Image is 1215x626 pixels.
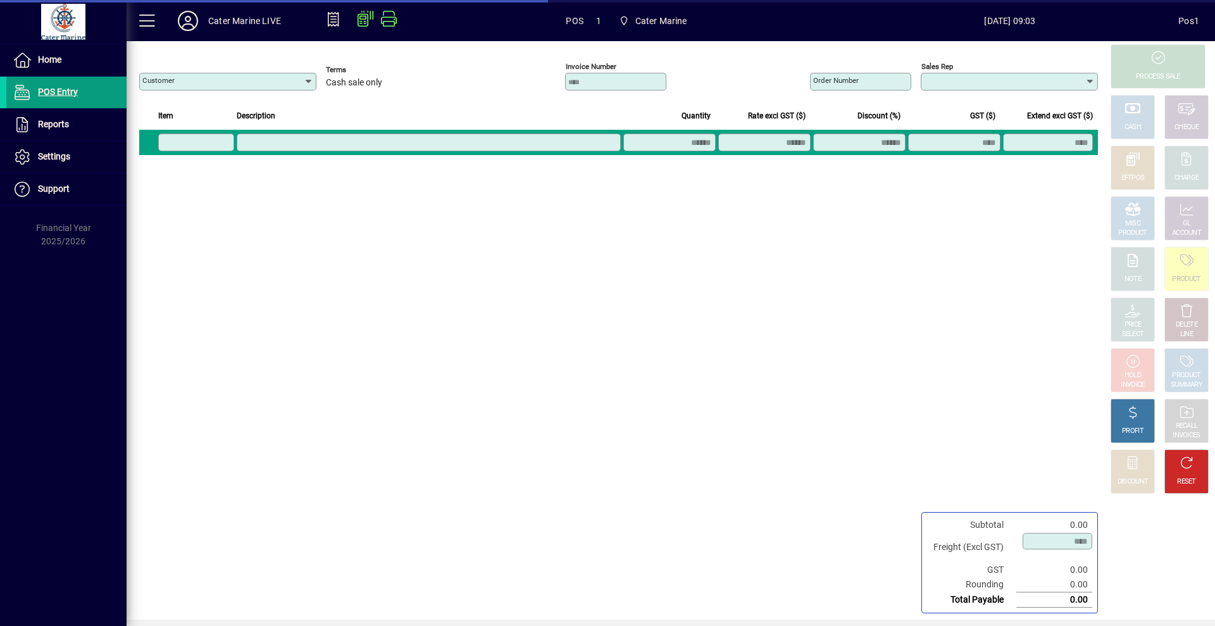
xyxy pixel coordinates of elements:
div: Cater Marine LIVE [208,11,281,31]
span: POS [566,11,583,31]
span: Rate excl GST ($) [748,109,806,123]
span: Settings [38,151,70,161]
div: DISCOUNT [1118,477,1148,487]
td: Subtotal [927,518,1016,532]
mat-label: Order number [813,76,859,85]
div: SUMMARY [1171,380,1202,390]
div: INVOICES [1173,431,1200,441]
span: Cash sale only [326,78,382,88]
div: CASH [1125,123,1141,132]
div: LINE [1180,330,1193,339]
a: Home [6,44,127,76]
span: Home [38,54,61,65]
div: PROFIT [1122,427,1143,436]
div: SELECT [1122,330,1144,339]
div: ACCOUNT [1172,228,1201,238]
div: Pos1 [1178,11,1199,31]
div: PRODUCT [1172,371,1200,380]
div: PROCESS SALE [1136,72,1180,82]
a: Support [6,173,127,205]
a: Reports [6,109,127,141]
div: MISC [1125,219,1140,228]
div: INVOICE [1121,380,1144,390]
div: RECALL [1176,422,1198,431]
div: CHARGE [1174,173,1199,183]
td: 0.00 [1016,563,1092,577]
span: Extend excl GST ($) [1027,109,1093,123]
span: [DATE] 09:03 [842,11,1179,31]
td: 0.00 [1016,518,1092,532]
div: GL [1183,219,1191,228]
td: 0.00 [1016,577,1092,592]
span: Quantity [682,109,711,123]
div: PRODUCT [1172,275,1200,284]
div: HOLD [1125,371,1141,380]
span: Support [38,184,70,194]
div: DELETE [1176,320,1197,330]
mat-label: Customer [142,76,175,85]
span: 1 [596,11,601,31]
span: Reports [38,119,69,129]
td: GST [927,563,1016,577]
mat-label: Invoice number [566,62,616,71]
span: Description [237,109,275,123]
td: Freight (Excl GST) [927,532,1016,563]
div: CHEQUE [1174,123,1199,132]
div: NOTE [1125,275,1141,284]
span: Discount (%) [857,109,900,123]
span: Terms [326,66,402,74]
td: Total Payable [927,592,1016,608]
span: Cater Marine [635,11,687,31]
td: Rounding [927,577,1016,592]
div: PRODUCT [1118,228,1147,238]
div: EFTPOS [1121,173,1145,183]
span: Cater Marine [614,9,692,32]
a: Settings [6,141,127,173]
div: PRICE [1125,320,1142,330]
span: Item [158,109,173,123]
mat-label: Sales rep [921,62,953,71]
div: RESET [1177,477,1196,487]
td: 0.00 [1016,592,1092,608]
button: Profile [168,9,208,32]
span: GST ($) [970,109,995,123]
span: POS Entry [38,87,78,97]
